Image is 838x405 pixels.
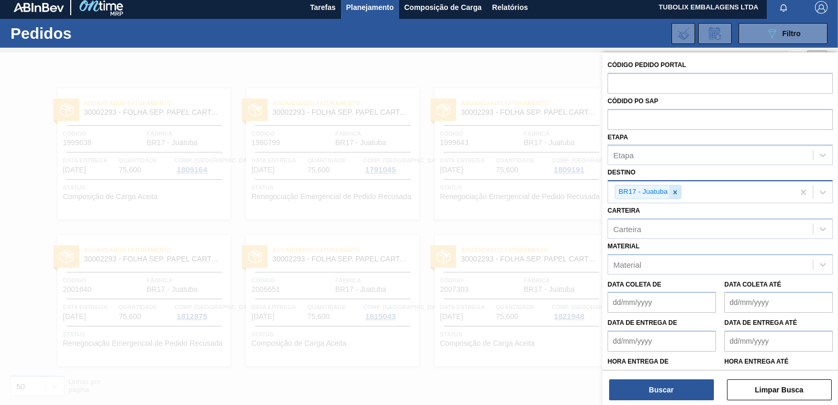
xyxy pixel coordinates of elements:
div: Visão em Cards [808,50,828,70]
label: Hora entrega até [724,354,833,369]
span: Relatórios [492,1,528,14]
span: Tarefas [310,1,336,14]
div: Importar Negociações dos Pedidos [671,23,695,44]
label: Material [608,243,639,250]
span: Planejamento [346,1,394,14]
label: Data de Entrega até [724,319,797,326]
label: Código Pedido Portal [608,61,686,69]
input: dd/mm/yyyy [724,292,833,313]
div: Visão em Lista [788,50,808,70]
div: BR17 - Juatuba [615,185,669,199]
label: Destino [608,169,635,176]
label: Códido PO SAP [608,97,658,105]
h1: Pedidos [10,27,162,39]
img: TNhmsLtSVTkK8tSr43FrP2fwEKptu5GPRR3wAAAABJRU5ErkJggg== [14,3,64,12]
span: Composição de Carga [404,1,482,14]
label: Carteira [608,207,640,214]
label: Etapa [608,134,628,141]
div: Solicitação de Revisão de Pedidos [698,23,732,44]
img: Logout [815,1,828,14]
div: Etapa [613,151,634,160]
label: Data coleta de [608,281,661,288]
label: Data de Entrega de [608,319,677,326]
div: Carteira [613,224,641,233]
span: Filtro [782,29,801,38]
input: dd/mm/yyyy [608,292,716,313]
label: Hora entrega de [608,354,716,369]
div: Material [613,260,641,269]
input: dd/mm/yyyy [608,331,716,352]
button: Filtro [738,23,828,44]
input: dd/mm/yyyy [724,331,833,352]
label: Data coleta até [724,281,781,288]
